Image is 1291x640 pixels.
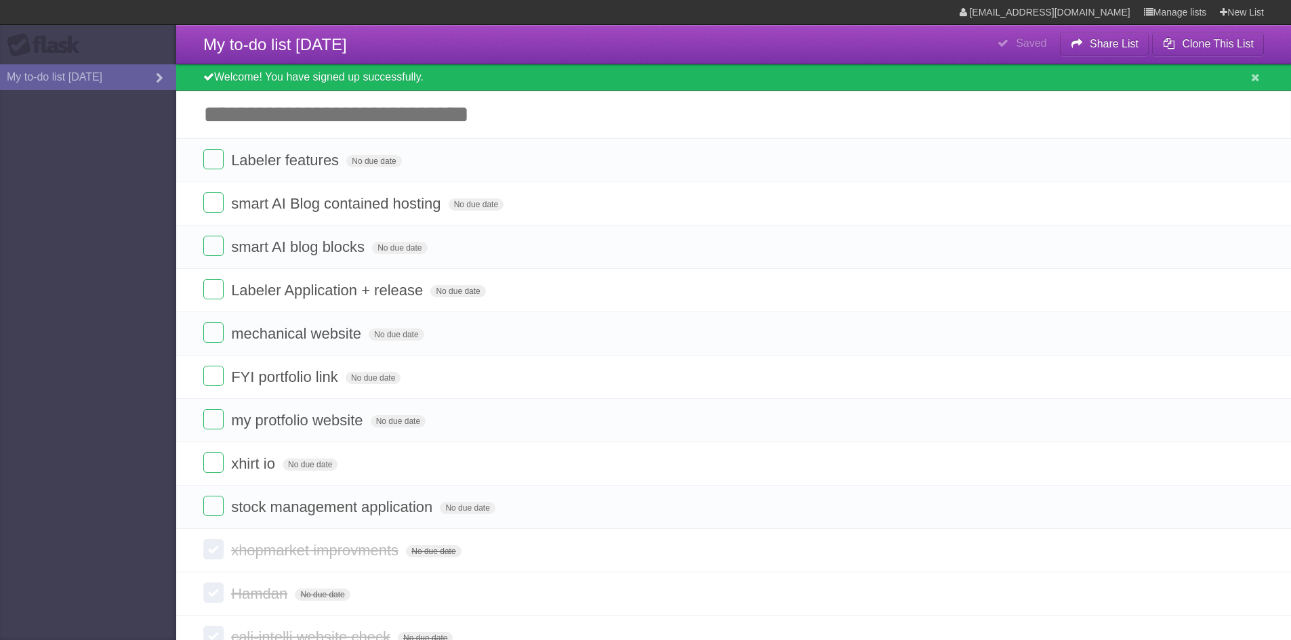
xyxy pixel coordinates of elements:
[1090,38,1139,49] b: Share List
[231,282,426,299] span: Labeler Application + release
[1182,38,1254,49] b: Clone This List
[203,192,224,213] label: Done
[372,242,427,254] span: No due date
[203,452,224,473] label: Done
[346,372,401,384] span: No due date
[1016,37,1046,49] b: Saved
[176,64,1291,91] div: Welcome! You have signed up successfully.
[231,498,436,515] span: stock management application
[231,542,402,559] span: xhopmarket improvments
[231,325,365,342] span: mechanical website
[203,366,224,386] label: Done
[231,152,342,169] span: Labeler features
[371,415,426,427] span: No due date
[449,198,504,211] span: No due date
[203,539,224,559] label: Done
[203,236,224,256] label: Done
[203,496,224,516] label: Done
[346,155,401,167] span: No due date
[231,368,342,385] span: FYI portfolio link
[430,285,485,297] span: No due date
[231,412,366,429] span: my protfolio website
[440,502,495,514] span: No due date
[231,585,291,602] span: Hamdan
[231,238,368,255] span: smart AI blog blocks
[231,455,279,472] span: xhirt io
[1152,32,1264,56] button: Clone This List
[231,195,444,212] span: smart AI Blog contained hosting
[1060,32,1149,56] button: Share List
[203,35,347,54] span: My to-do list [DATE]
[203,149,224,169] label: Done
[295,589,350,601] span: No due date
[7,33,88,58] div: Flask
[283,458,337,471] span: No due date
[203,582,224,603] label: Done
[369,328,424,341] span: No due date
[203,322,224,343] label: Done
[203,409,224,429] label: Done
[203,279,224,299] label: Done
[406,545,461,557] span: No due date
